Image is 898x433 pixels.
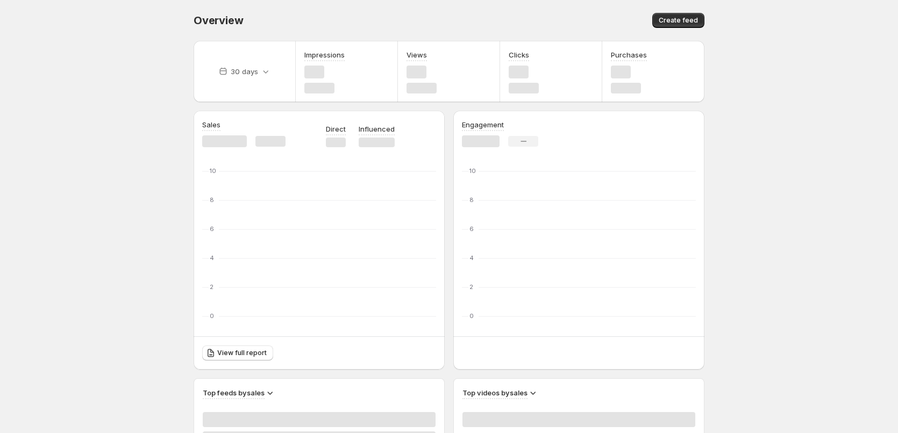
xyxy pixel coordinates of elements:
[652,13,704,28] button: Create feed
[304,49,345,60] h3: Impressions
[469,312,474,320] text: 0
[210,312,214,320] text: 0
[210,167,216,175] text: 10
[202,119,220,130] h3: Sales
[210,225,214,233] text: 6
[194,14,243,27] span: Overview
[469,225,474,233] text: 6
[202,345,273,360] a: View full report
[210,283,213,291] text: 2
[231,66,258,77] p: 30 days
[359,124,395,134] p: Influenced
[469,254,474,262] text: 4
[326,124,346,134] p: Direct
[659,16,698,25] span: Create feed
[210,254,214,262] text: 4
[469,167,476,175] text: 10
[462,119,504,130] h3: Engagement
[203,387,265,398] h3: Top feeds by sales
[611,49,647,60] h3: Purchases
[509,49,529,60] h3: Clicks
[217,349,267,357] span: View full report
[407,49,427,60] h3: Views
[210,196,214,204] text: 8
[469,283,473,291] text: 2
[462,387,528,398] h3: Top videos by sales
[469,196,474,204] text: 8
